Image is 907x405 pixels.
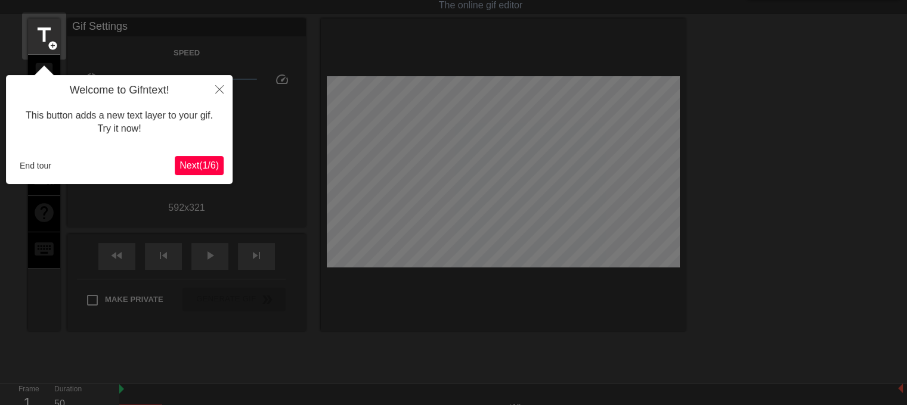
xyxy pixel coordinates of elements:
[175,156,224,175] button: Next
[179,160,219,170] span: Next ( 1 / 6 )
[15,84,224,97] h4: Welcome to Gifntext!
[15,157,56,175] button: End tour
[15,97,224,148] div: This button adds a new text layer to your gif. Try it now!
[206,75,233,102] button: Close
